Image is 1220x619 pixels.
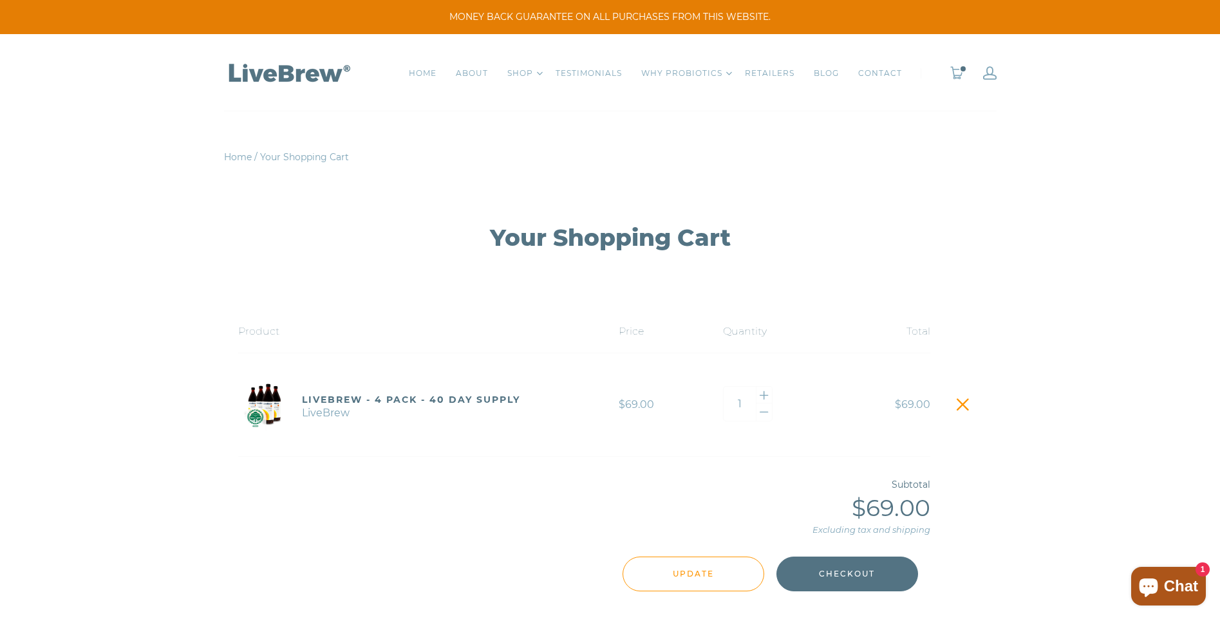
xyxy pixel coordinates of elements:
a: Home [224,151,252,163]
input: Quantity [724,387,756,421]
span: / [254,151,258,163]
span: Your Shopping Cart [260,151,349,163]
inbox-online-store-chat: Shopify online store chat [1127,567,1210,609]
th: Total [827,310,930,353]
img: LiveBrew - 4 Pack - 40 day supply [238,379,290,430]
h1: Your Shopping Cart [258,223,962,252]
th: Price [619,310,722,353]
span: $69.00 [895,398,930,411]
span: $69.00 [852,494,930,522]
span: Checkout [819,567,875,581]
a: TESTIMONIALS [556,67,622,80]
a: SHOP [507,67,533,80]
p: Excluding tax and shipping [238,522,930,537]
th: Product [238,310,619,353]
p: Subtotal [238,476,930,493]
a: WHY PROBIOTICS [641,67,722,80]
a: LiveBrew - 4 Pack - 40 day supply [302,394,520,405]
th: Quantity [723,310,827,353]
span: LiveBrew [302,405,520,418]
img: LiveBrew [224,61,353,84]
a: HOME [409,67,436,80]
a: BLOG [814,67,839,80]
a: ABOUT [456,67,488,80]
a: 1 [950,66,964,80]
input: Update [623,557,764,591]
a: RETAILERS [745,67,794,80]
span: $69.00 [619,398,654,411]
span: 1 [959,65,967,73]
span: MONEY BACK GUARANTEE ON ALL PURCHASES FROM THIS WEBSITE. [19,10,1201,24]
a: CONTACT [858,67,902,80]
button: Checkout [776,557,918,591]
